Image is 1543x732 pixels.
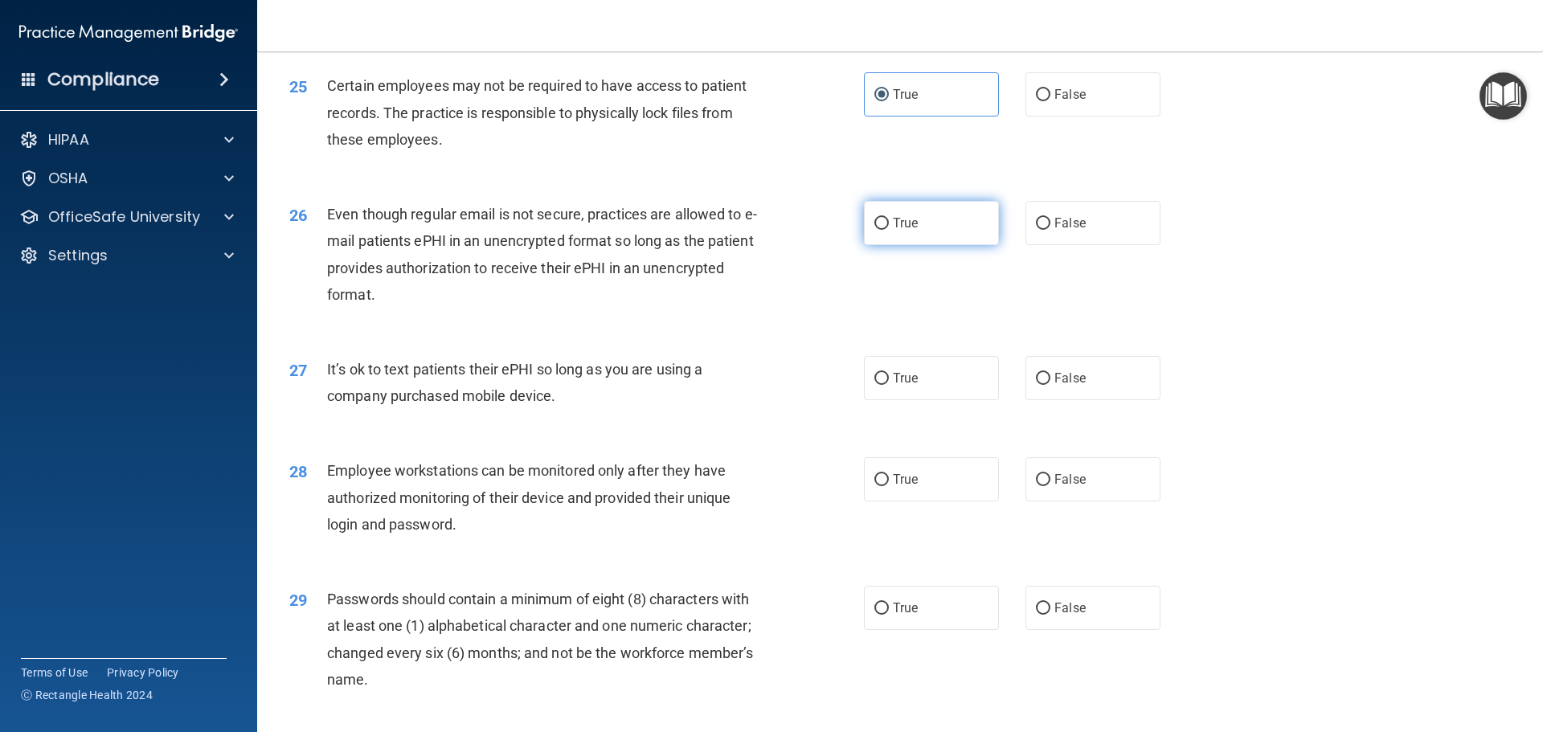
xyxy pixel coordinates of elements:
input: False [1036,89,1050,101]
span: False [1054,215,1086,231]
span: False [1054,600,1086,615]
input: True [874,218,889,230]
input: False [1036,603,1050,615]
a: Terms of Use [21,665,88,681]
span: Passwords should contain a minimum of eight (8) characters with at least one (1) alphabetical cha... [327,591,753,688]
button: Open Resource Center [1480,72,1527,120]
span: Employee workstations can be monitored only after they have authorized monitoring of their device... [327,462,731,532]
span: False [1054,472,1086,487]
span: False [1054,370,1086,386]
a: Settings [19,246,234,265]
a: Privacy Policy [107,665,179,681]
span: 25 [289,77,307,96]
input: True [874,603,889,615]
span: Certain employees may not be required to have access to patient records. The practice is responsi... [327,77,747,147]
span: 27 [289,361,307,380]
input: True [874,373,889,385]
span: 28 [289,462,307,481]
span: False [1054,87,1086,102]
span: True [893,370,918,386]
span: Even though regular email is not secure, practices are allowed to e-mail patients ePHI in an unen... [327,206,757,303]
input: False [1036,373,1050,385]
p: OfficeSafe University [48,207,200,227]
span: Ⓒ Rectangle Health 2024 [21,687,153,703]
span: True [893,600,918,615]
span: True [893,472,918,487]
span: 29 [289,591,307,610]
input: True [874,474,889,486]
p: OSHA [48,169,88,188]
a: OSHA [19,169,234,188]
a: HIPAA [19,130,234,149]
span: True [893,215,918,231]
img: PMB logo [19,17,238,49]
span: 26 [289,206,307,225]
input: False [1036,218,1050,230]
a: OfficeSafe University [19,207,234,227]
p: HIPAA [48,130,89,149]
iframe: Drift Widget Chat Controller [1463,621,1524,682]
input: True [874,89,889,101]
input: False [1036,474,1050,486]
h4: Compliance [47,68,159,91]
p: Settings [48,246,108,265]
span: It’s ok to text patients their ePHI so long as you are using a company purchased mobile device. [327,361,702,404]
span: True [893,87,918,102]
